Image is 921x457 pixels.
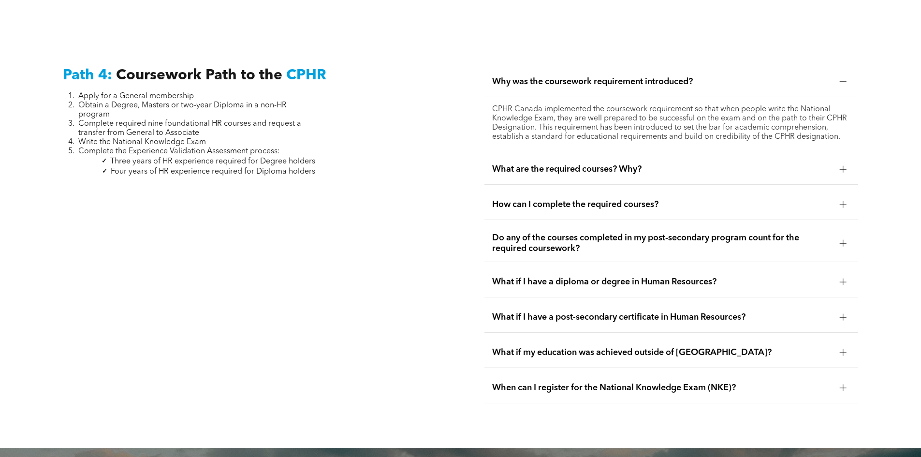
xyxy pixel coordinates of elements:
[492,105,850,142] p: CPHR Canada implemented the coursework requirement so that when people write the National Knowled...
[78,138,206,146] span: Write the National Knowledge Exam
[492,277,832,287] span: What if I have a diploma or degree in Human Resources?
[492,199,832,210] span: How can I complete the required courses?
[492,347,832,358] span: What if my education was achieved outside of [GEOGRAPHIC_DATA]?
[286,68,326,83] span: CPHR
[116,68,282,83] span: Coursework Path to the
[63,68,112,83] span: Path 4:
[78,147,280,155] span: Complete the Experience Validation Assessment process:
[492,164,832,175] span: What are the required courses? Why?
[492,383,832,393] span: When can I register for the National Knowledge Exam (NKE)?
[78,102,287,118] span: Obtain a Degree, Masters or two-year Diploma in a non-HR program
[492,312,832,323] span: What if I have a post-secondary certificate in Human Resources?
[492,233,832,254] span: Do any of the courses completed in my post-secondary program count for the required coursework?
[492,76,832,87] span: Why was the coursework requirement introduced?
[110,158,315,165] span: Three years of HR experience required for Degree holders
[78,120,301,137] span: Complete required nine foundational HR courses and request a transfer from General to Associate
[78,92,194,100] span: Apply for a General membership
[111,168,315,176] span: Four years of HR experience required for Diploma holders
